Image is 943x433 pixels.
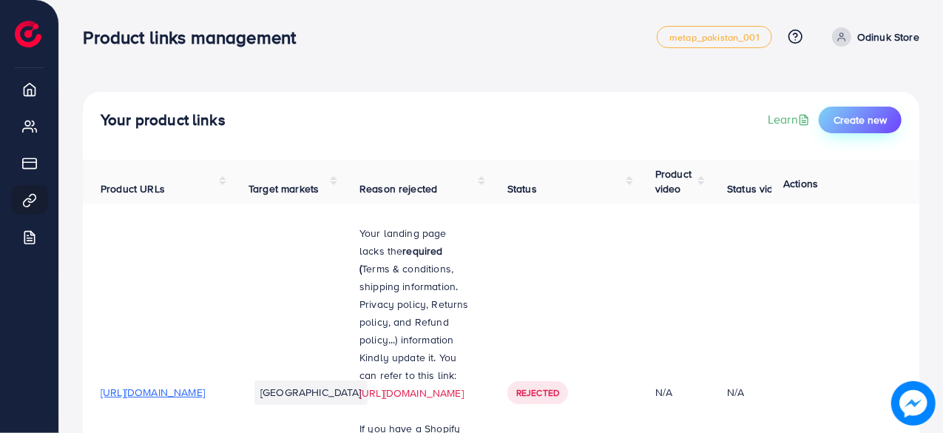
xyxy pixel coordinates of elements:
span: Rejected [516,386,559,399]
h3: Product links management [83,27,308,48]
span: Status video [727,181,785,196]
a: Odinuk Store [826,27,919,47]
span: Create new [834,113,887,127]
img: image [891,381,936,426]
a: metap_pakistan_001 [657,26,772,48]
div: N/A [727,385,744,400]
span: Your landing page lacks the [359,226,447,258]
span: Reason rejected [359,181,437,196]
span: metap_pakistan_001 [669,33,760,42]
span: [URL][DOMAIN_NAME] [101,385,205,400]
div: N/A [655,385,692,400]
span: Target markets [249,181,319,196]
button: Create new [819,107,902,133]
span: Terms & conditions, shipping information. Privacy policy, Returns policy, and Refund policy...) i... [359,261,469,347]
strong: required ( [359,244,443,276]
p: Odinuk Store [857,28,919,46]
img: logo [15,21,41,47]
span: Actions [783,176,818,191]
span: Status [507,181,537,196]
a: [URL][DOMAIN_NAME] [359,386,464,400]
a: Learn [768,111,813,128]
span: Product URLs [101,181,165,196]
span: Kindly update it. You can refer to this link: [359,350,457,383]
li: [GEOGRAPHIC_DATA] [254,380,368,404]
span: Product video [655,167,692,196]
h4: Your product links [101,111,226,130]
